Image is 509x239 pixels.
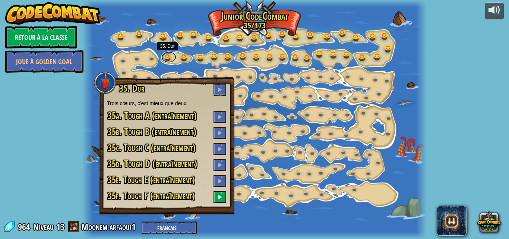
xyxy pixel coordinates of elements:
span: 35c. Tough C (entraînement) [108,141,196,154]
span: 964 [18,221,32,233]
button: Jouer [214,191,226,203]
span: 35b. Tough B (entraînement) [108,125,196,138]
img: CodeCombat - Learn how to code by playing a game [5,2,101,25]
span: 35f. Tough F (entraînement) [108,189,195,202]
span: 35a. Tough A (entraînement) [108,109,197,122]
span: 35. Dur [119,82,145,95]
span: 35e. Tough E (entraînement) [108,173,195,186]
a: Moonem arfaoui1 [81,221,138,233]
button: Ajuster le volume [485,2,504,20]
span: 13 [56,221,64,233]
a: Joue à Golden Goal [5,50,83,73]
button: Jouer [214,175,226,187]
button: Jouer [214,159,226,171]
span: Niveau [33,221,54,233]
span: 35d. Tough D (entraînement) [108,157,197,170]
button: Jouer [214,111,226,123]
p: Trois cœurs, c'est mieux que deux. [107,100,227,107]
button: Jouer [214,143,226,155]
a: Retour à la Classe [5,26,77,48]
button: Jouer [214,84,226,96]
button: Jouer [214,127,226,139]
